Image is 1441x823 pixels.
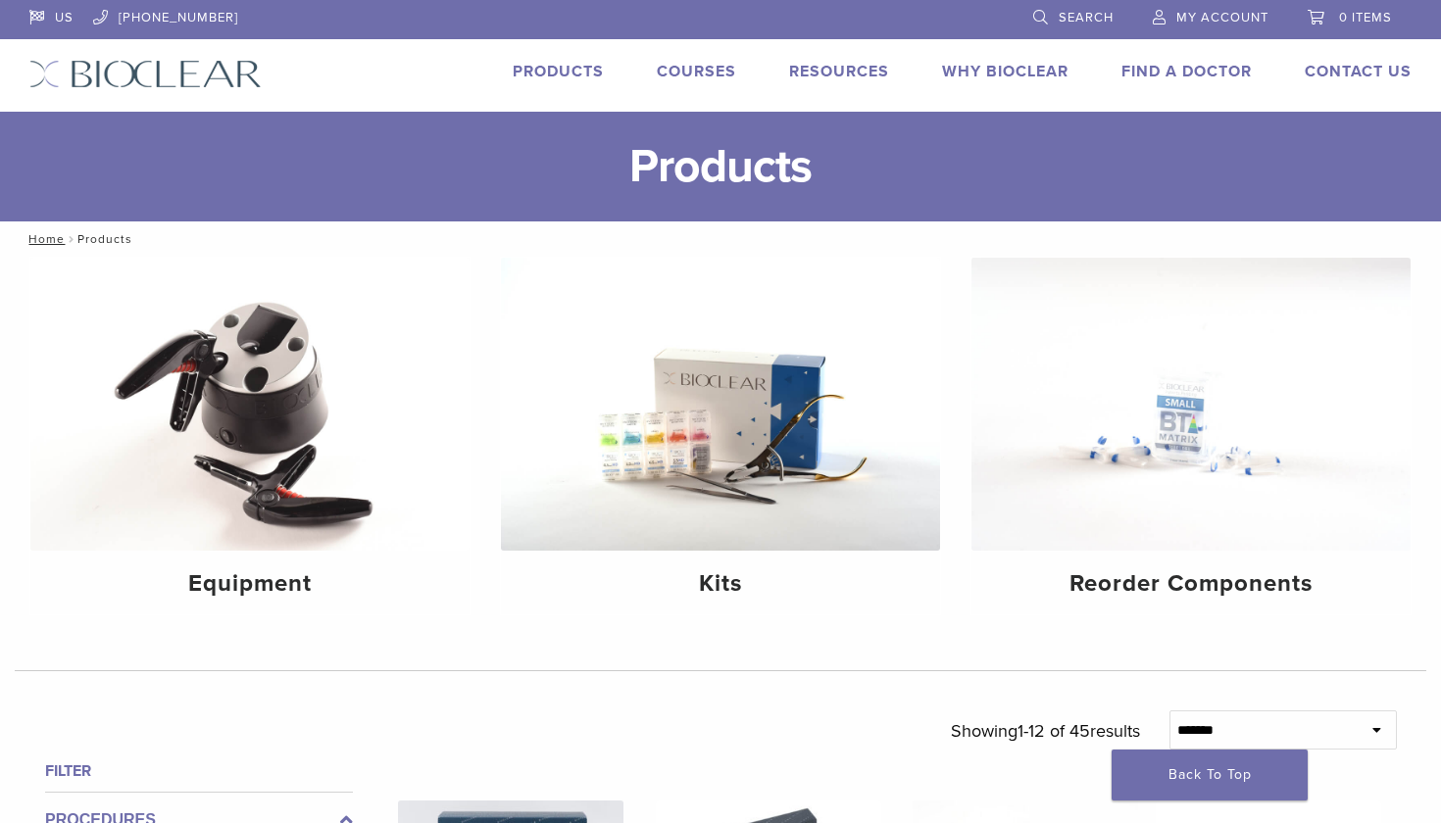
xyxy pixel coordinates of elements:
[15,221,1426,257] nav: Products
[951,710,1140,751] p: Showing results
[789,62,889,81] a: Resources
[1339,10,1392,25] span: 0 items
[1018,720,1090,742] span: 1-12 of 45
[29,60,262,88] img: Bioclear
[1121,62,1252,81] a: Find A Doctor
[501,258,940,614] a: Kits
[987,566,1395,602] h4: Reorder Components
[971,258,1411,614] a: Reorder Components
[657,62,736,81] a: Courses
[1112,750,1308,800] a: Back To Top
[30,258,470,614] a: Equipment
[942,62,1068,81] a: Why Bioclear
[46,566,454,602] h4: Equipment
[23,232,65,246] a: Home
[1176,10,1268,25] span: My Account
[517,566,924,602] h4: Kits
[65,234,77,244] span: /
[30,258,470,551] img: Equipment
[501,258,940,551] img: Kits
[1305,62,1412,81] a: Contact Us
[45,759,353,783] h4: Filter
[971,258,1411,551] img: Reorder Components
[513,62,604,81] a: Products
[1059,10,1114,25] span: Search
